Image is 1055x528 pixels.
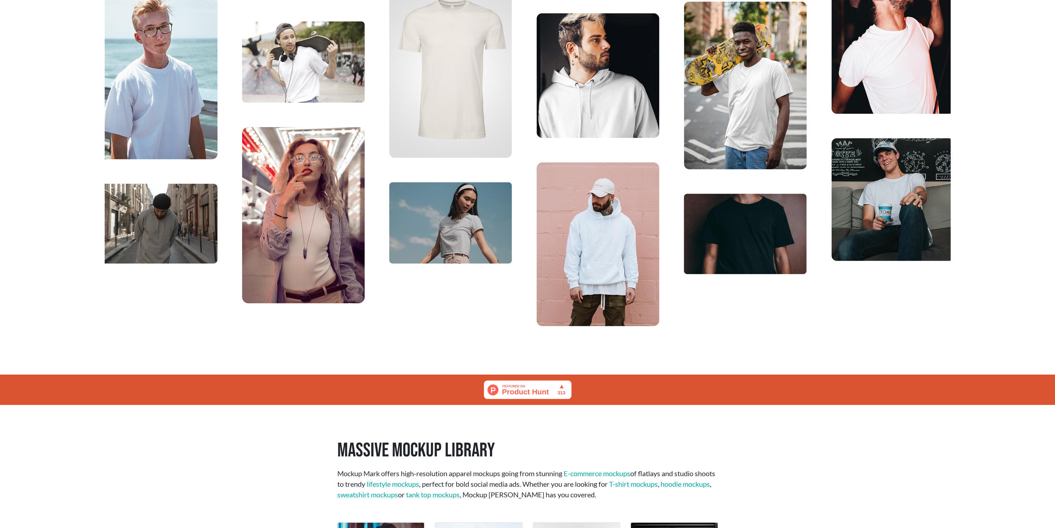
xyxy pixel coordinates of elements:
a: E-commerce mockups [564,469,630,478]
h1: Massive mockup library [337,422,718,462]
a: tank top mockups [406,490,460,499]
a: sweatshirt mockups [337,490,398,499]
p: Mockup Mark offers high-resolution apparel mockups going from stunning of flatlays and studio sho... [337,468,718,500]
img: Mockup Mark - Realistic apparel mockups for ecommerce, social & more | Product Hunt Embed [484,380,572,399]
a: hoodie mockups [661,480,710,488]
a: T-shirt mockups [609,480,658,488]
a: lifestyle mockups [367,480,419,488]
